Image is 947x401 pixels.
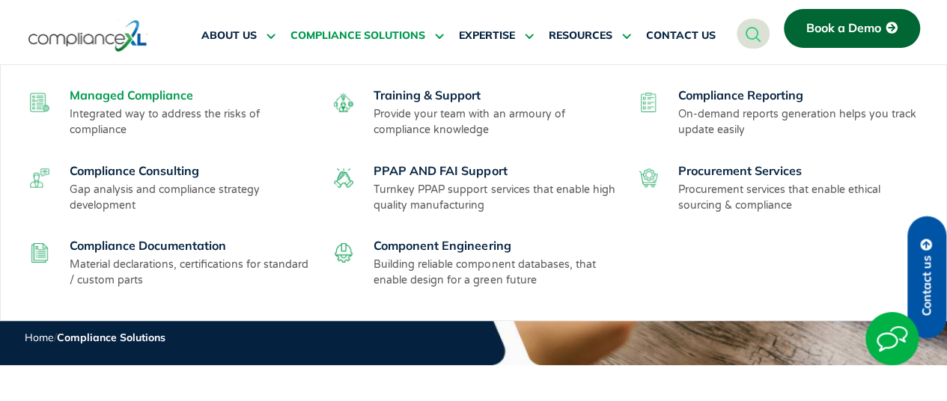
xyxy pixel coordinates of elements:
a: RESOURCES [549,18,631,54]
p: On-demand reports generation helps you track update easily [678,106,923,138]
a: ABOUT US [201,18,275,54]
img: logo-one.svg [28,19,147,53]
a: Procurement Services [678,163,802,178]
p: Gap analysis and compliance strategy development [70,182,314,213]
img: Start Chat [865,312,919,365]
a: Training & Support [374,88,481,102]
img: component-engineering.svg [334,243,353,263]
a: COMPLIANCE SOLUTIONS [290,18,444,54]
img: managed-compliance.svg [30,93,49,112]
a: Contact us [907,216,946,338]
a: Compliance Reporting [678,88,803,102]
a: navsearch-button [737,19,770,49]
span: COMPLIANCE SOLUTIONS [290,29,425,43]
a: Compliance Documentation [70,238,226,253]
span: Compliance Solutions [57,331,165,344]
img: ppaf-fai.svg [334,168,353,188]
a: PPAP AND FAI Support [374,163,507,178]
img: compliance-reporting.svg [639,93,658,112]
a: EXPERTISE [459,18,534,54]
p: Building reliable component databases, that enable design for a green future [374,257,618,288]
a: Compliance Consulting [70,163,199,178]
p: Turnkey PPAP support services that enable high quality manufacturing [374,182,618,213]
p: Material declarations, certifications for standard / custom parts [70,257,314,288]
span: CONTACT US [646,29,716,43]
p: Procurement services that enable ethical sourcing & compliance [678,182,923,213]
a: Book a Demo [784,9,920,48]
span: / [25,331,165,344]
p: Integrated way to address the risks of compliance [70,106,314,138]
img: compliance-consulting.svg [30,168,49,188]
span: Book a Demo [806,22,881,35]
a: Component Engineering [374,238,511,253]
span: RESOURCES [549,29,612,43]
p: Provide your team with an armoury of compliance knowledge [374,106,618,138]
span: EXPERTISE [459,29,515,43]
img: compliance-documentation.svg [30,243,49,263]
span: ABOUT US [201,29,257,43]
span: Contact us [920,255,934,316]
img: training-support.svg [334,93,353,112]
a: Managed Compliance [70,88,193,102]
img: procurement-services.svg [639,168,658,188]
a: Home [25,331,54,344]
a: CONTACT US [646,18,716,54]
